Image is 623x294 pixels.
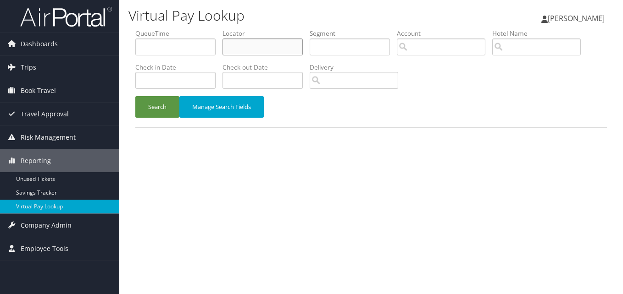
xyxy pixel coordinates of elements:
[21,33,58,55] span: Dashboards
[20,6,112,27] img: airportal-logo.png
[21,214,72,237] span: Company Admin
[21,79,56,102] span: Book Travel
[310,29,397,38] label: Segment
[135,96,179,118] button: Search
[135,63,222,72] label: Check-in Date
[21,103,69,125] span: Travel Approval
[179,96,264,118] button: Manage Search Fields
[21,237,68,260] span: Employee Tools
[397,29,492,38] label: Account
[548,13,605,23] span: [PERSON_NAME]
[21,56,36,79] span: Trips
[21,149,51,172] span: Reporting
[128,6,452,25] h1: Virtual Pay Lookup
[492,29,588,38] label: Hotel Name
[541,5,614,32] a: [PERSON_NAME]
[222,29,310,38] label: Locator
[135,29,222,38] label: QueueTime
[21,126,76,149] span: Risk Management
[222,63,310,72] label: Check-out Date
[310,63,405,72] label: Delivery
